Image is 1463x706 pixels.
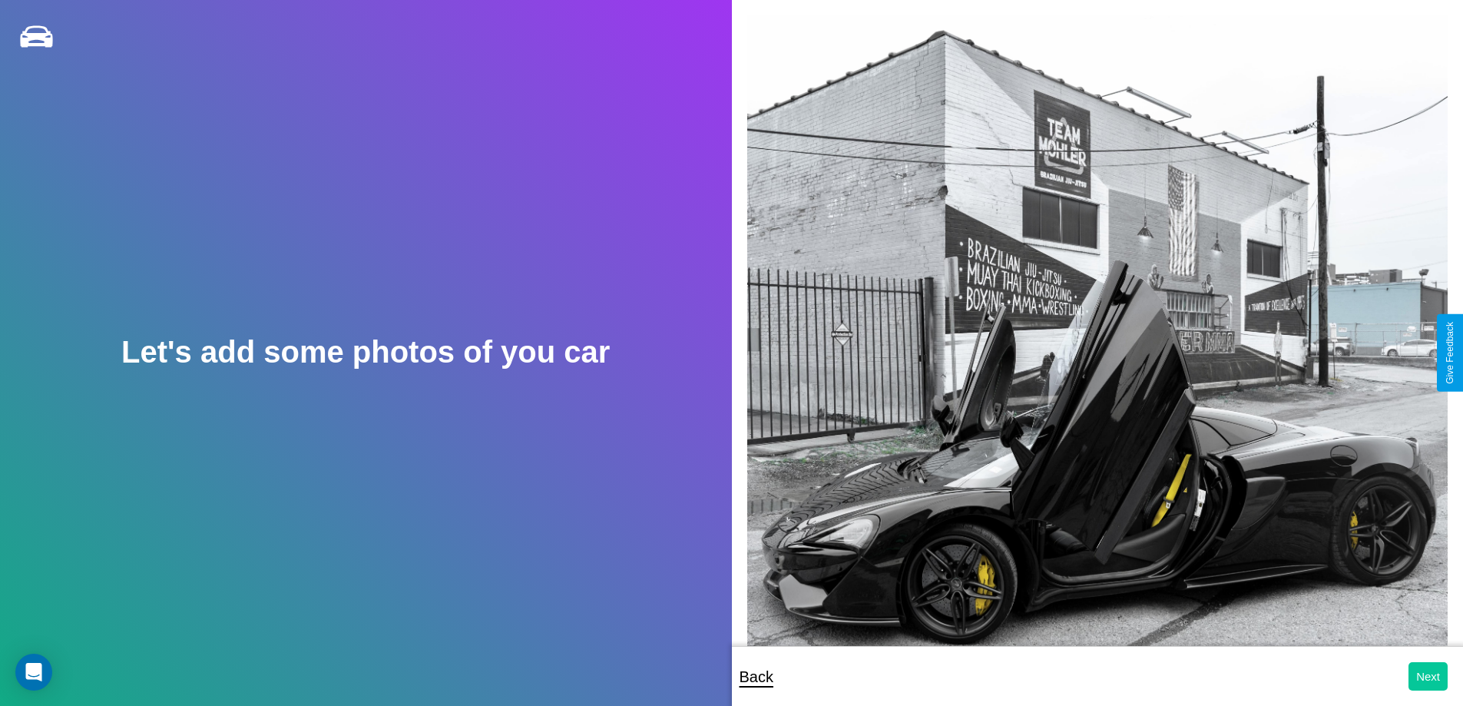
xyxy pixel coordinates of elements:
[740,663,773,691] p: Back
[15,654,52,691] div: Open Intercom Messenger
[1408,662,1448,691] button: Next
[121,335,610,370] h2: Let's add some photos of you car
[1445,322,1455,384] div: Give Feedback
[747,15,1448,675] img: posted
